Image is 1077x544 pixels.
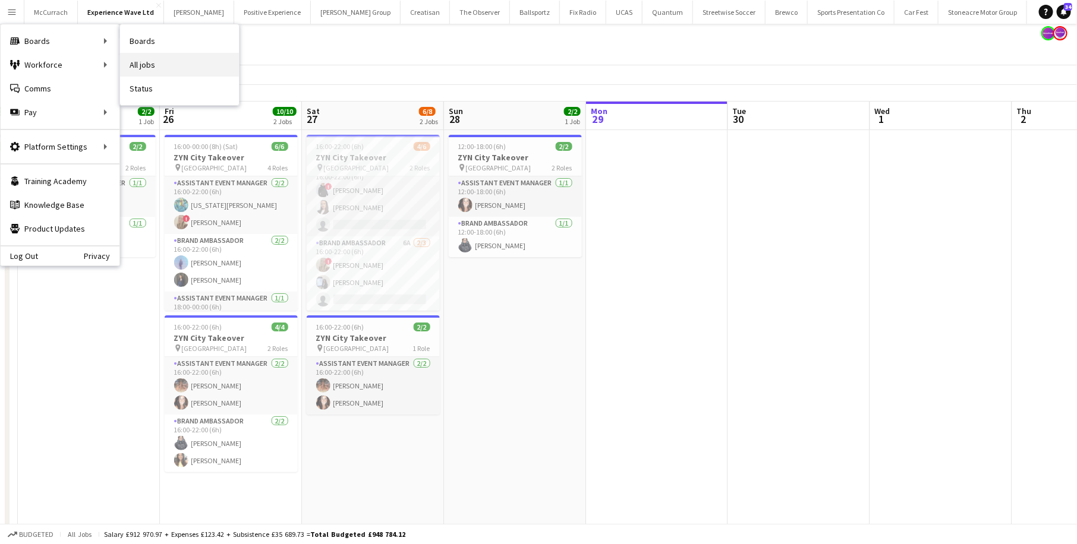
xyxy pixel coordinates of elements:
[272,142,288,151] span: 6/6
[307,106,320,116] span: Sat
[165,333,298,343] h3: ZYN City Takeover
[401,1,450,24] button: Creatisan
[78,1,164,24] button: Experience Wave Ltd
[165,415,298,472] app-card-role: Brand Ambassador2/216:00-22:00 (6h)[PERSON_NAME][PERSON_NAME]
[120,77,239,100] a: Status
[165,315,298,472] div: 16:00-22:00 (6h)4/4ZYN City Takeover [GEOGRAPHIC_DATA]2 RolesAssistant Event Manager2/216:00-22:0...
[560,1,606,24] button: Fix Radio
[419,107,436,116] span: 6/8
[138,117,154,126] div: 1 Job
[552,163,572,172] span: 2 Roles
[1064,3,1072,11] span: 34
[414,322,430,331] span: 2/2
[449,176,582,217] app-card-role: Assistant Event Manager1/112:00-18:00 (6h)[PERSON_NAME]
[1,100,119,124] div: Pay
[310,530,405,539] span: Total Budgeted £948 784.12
[606,1,643,24] button: UCAS
[307,357,440,415] app-card-role: Assistant Event Manager2/216:00-22:00 (6h)[PERSON_NAME][PERSON_NAME]
[565,117,580,126] div: 1 Job
[165,135,298,311] div: 16:00-00:00 (8h) (Sat)6/6ZYN City Takeover [GEOGRAPHIC_DATA]4 RolesAssistant Event Manager2/216:0...
[164,1,234,24] button: [PERSON_NAME]
[165,152,298,163] h3: ZYN City Takeover
[165,106,174,116] span: Fri
[449,106,463,116] span: Sun
[130,142,146,151] span: 2/2
[875,106,890,116] span: Wed
[1,169,119,193] a: Training Academy
[733,106,747,116] span: Tue
[466,163,531,172] span: [GEOGRAPHIC_DATA]
[325,258,332,265] span: !
[138,107,155,116] span: 2/2
[165,292,298,332] app-card-role: Assistant Event Manager1/118:00-00:00 (6h)
[510,1,560,24] button: Ballsportz
[307,315,440,415] app-job-card: 16:00-22:00 (6h)2/2ZYN City Takeover [GEOGRAPHIC_DATA]1 RoleAssistant Event Manager2/216:00-22:00...
[84,251,119,261] a: Privacy
[273,117,296,126] div: 2 Jobs
[458,142,506,151] span: 12:00-18:00 (6h)
[316,142,364,151] span: 16:00-22:00 (6h)
[307,236,440,311] app-card-role: Brand Ambassador6A2/316:00-22:00 (6h)![PERSON_NAME][PERSON_NAME]
[420,117,438,126] div: 2 Jobs
[120,29,239,53] a: Boards
[307,152,440,163] h3: ZYN City Takeover
[6,528,55,541] button: Budgeted
[1041,26,1056,40] app-user-avatar: Lucy Carpenter
[1057,5,1071,19] a: 34
[24,1,78,24] button: McCurrach
[65,530,94,539] span: All jobs
[324,163,389,172] span: [GEOGRAPHIC_DATA]
[1053,26,1067,40] app-user-avatar: Sophie Barnes
[1,135,119,159] div: Platform Settings
[589,112,607,126] span: 29
[325,183,332,190] span: !
[165,234,298,292] app-card-role: Brand Ambassador2/216:00-22:00 (6h)[PERSON_NAME][PERSON_NAME]
[449,217,582,257] app-card-role: Brand Ambassador1/112:00-18:00 (6h)[PERSON_NAME]
[939,1,1027,24] button: Stoneacre Motor Group
[413,344,430,353] span: 1 Role
[19,530,53,539] span: Budgeted
[268,344,288,353] span: 2 Roles
[311,1,401,24] button: [PERSON_NAME] Group
[447,112,463,126] span: 28
[104,530,405,539] div: Salary £912 970.97 + Expenses £123.42 + Subsistence £35 689.73 =
[1,77,119,100] a: Comms
[1,193,119,217] a: Knowledge Base
[174,322,222,331] span: 16:00-22:00 (6h)
[1,251,38,261] a: Log Out
[414,142,430,151] span: 4/6
[182,163,247,172] span: [GEOGRAPHIC_DATA]
[1,29,119,53] div: Boards
[174,142,238,151] span: 16:00-00:00 (8h) (Sat)
[643,1,693,24] button: Quantum
[564,107,581,116] span: 2/2
[165,357,298,415] app-card-role: Assistant Event Manager2/216:00-22:00 (6h)[PERSON_NAME][PERSON_NAME]
[273,107,297,116] span: 10/10
[324,344,389,353] span: [GEOGRAPHIC_DATA]
[163,112,174,126] span: 26
[449,135,582,257] div: 12:00-18:00 (6h)2/2ZYN City Takeover [GEOGRAPHIC_DATA]2 RolesAssistant Event Manager1/112:00-18:0...
[693,1,766,24] button: Streetwise Soccer
[272,322,288,331] span: 4/4
[126,163,146,172] span: 2 Roles
[165,176,298,234] app-card-role: Assistant Event Manager2/216:00-22:00 (6h)[US_STATE][PERSON_NAME]![PERSON_NAME]
[731,112,747,126] span: 30
[307,162,440,236] app-card-role: Assistant Event Manager7A2/316:00-22:00 (6h)![PERSON_NAME][PERSON_NAME]
[450,1,510,24] button: The Observer
[1,53,119,77] div: Workforce
[556,142,572,151] span: 2/2
[766,1,808,24] button: Brewco
[410,163,430,172] span: 2 Roles
[234,1,311,24] button: Positive Experience
[873,112,890,126] span: 1
[182,344,247,353] span: [GEOGRAPHIC_DATA]
[1,217,119,241] a: Product Updates
[268,163,288,172] span: 4 Roles
[305,112,320,126] span: 27
[183,215,190,222] span: !
[307,135,440,311] app-job-card: 16:00-22:00 (6h)4/6ZYN City Takeover [GEOGRAPHIC_DATA]2 RolesAssistant Event Manager7A2/316:00-22...
[1017,106,1032,116] span: Thu
[895,1,939,24] button: Car Fest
